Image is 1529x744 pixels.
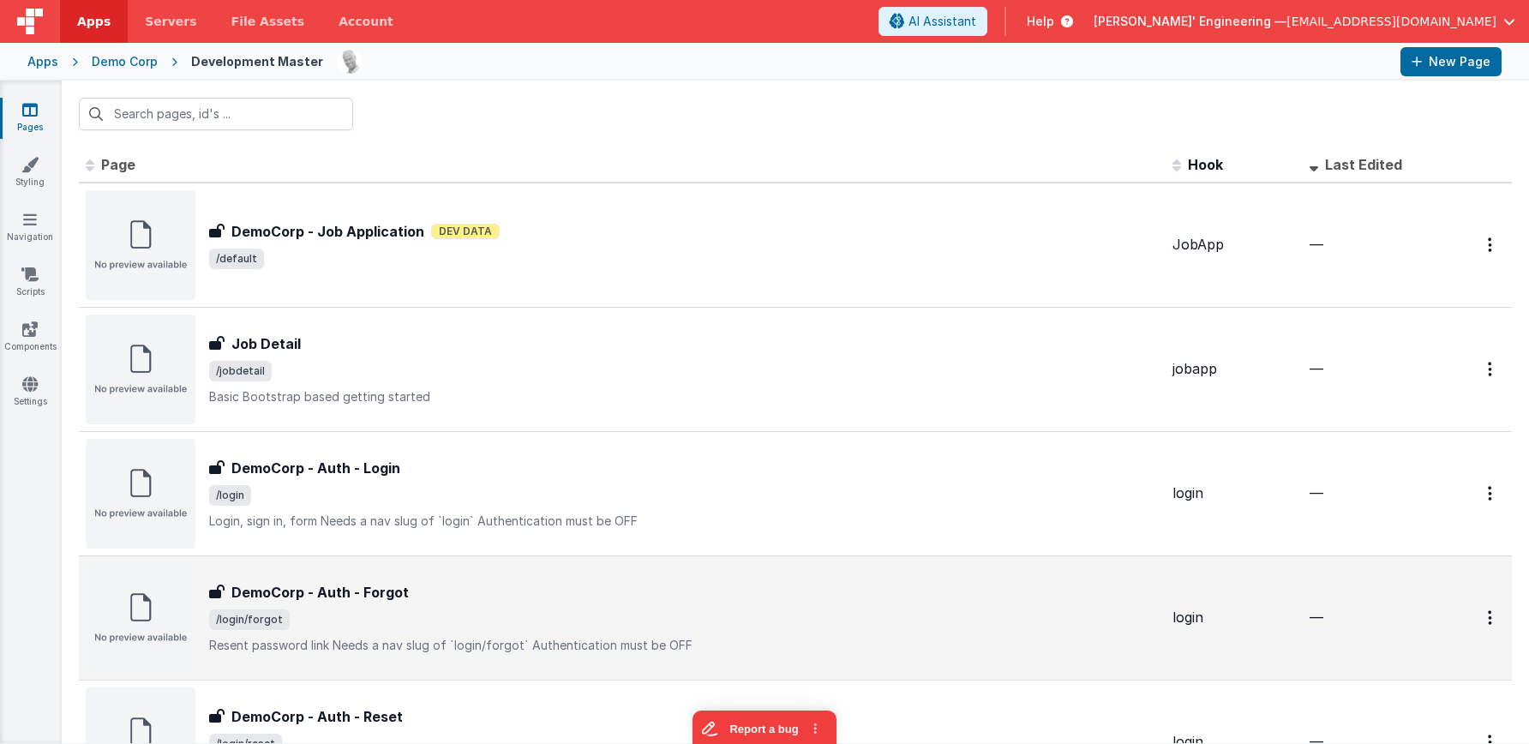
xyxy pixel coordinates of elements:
div: login [1172,483,1296,503]
button: Options [1478,227,1505,262]
button: Options [1478,476,1505,511]
div: Demo Corp [92,53,158,70]
span: Help [1027,13,1054,30]
button: Options [1478,600,1505,635]
h3: DemoCorp - Job Application [231,221,424,242]
span: /login/forgot [209,609,290,630]
span: Last Edited [1325,156,1402,173]
span: AI Assistant [908,13,976,30]
div: JobApp [1172,235,1296,255]
span: Servers [145,13,196,30]
span: Hook [1188,156,1223,173]
span: — [1310,484,1323,501]
div: login [1172,608,1296,627]
button: AI Assistant [878,7,987,36]
p: Resent password link Needs a nav slug of `login/forgot` Authentication must be OFF [209,637,1159,654]
p: Basic Bootstrap based getting started [209,388,1159,405]
span: Page [101,156,135,173]
span: — [1310,236,1323,253]
span: /jobdetail [209,361,272,381]
span: — [1310,360,1323,377]
span: Apps [77,13,111,30]
button: Options [1478,351,1505,387]
span: Dev Data [431,224,500,239]
span: — [1310,609,1323,626]
div: Apps [27,53,58,70]
span: File Assets [231,13,305,30]
span: /login [209,485,251,506]
div: jobapp [1172,359,1296,379]
h3: DemoCorp - Auth - Forgot [231,582,409,603]
span: /default [209,249,264,269]
input: Search pages, id's ... [79,98,353,130]
button: New Page [1400,47,1502,76]
h3: DemoCorp - Auth - Login [231,458,400,478]
h3: Job Detail [231,333,301,354]
img: 11ac31fe5dc3d0eff3fbbbf7b26fa6e1 [338,50,362,74]
p: Login, sign in, form Needs a nav slug of `login` Authentication must be OFF [209,513,1159,530]
div: Development Master [191,53,323,70]
button: [PERSON_NAME]' Engineering — [EMAIL_ADDRESS][DOMAIN_NAME] [1094,13,1515,30]
span: [EMAIL_ADDRESS][DOMAIN_NAME] [1286,13,1496,30]
span: [PERSON_NAME]' Engineering — [1094,13,1286,30]
h3: DemoCorp - Auth - Reset [231,706,403,727]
